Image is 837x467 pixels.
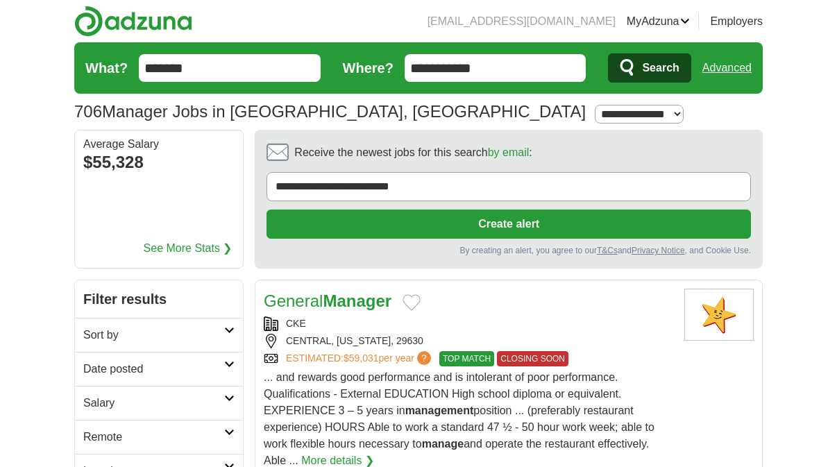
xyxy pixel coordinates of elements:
[267,210,751,239] button: Create alert
[417,351,431,365] span: ?
[83,395,224,411] h2: Salary
[74,6,192,37] img: Adzuna logo
[75,386,243,420] a: Salary
[497,351,568,366] span: CLOSING SOON
[75,280,243,318] h2: Filter results
[264,334,673,348] div: CENTRAL, [US_STATE], 29630
[83,361,224,377] h2: Date posted
[439,351,494,366] span: TOP MATCH
[264,291,391,310] a: GeneralManager
[627,13,691,30] a: MyAdzuna
[710,13,763,30] a: Employers
[83,150,235,175] div: $55,328
[642,54,679,82] span: Search
[428,13,616,30] li: [EMAIL_ADDRESS][DOMAIN_NAME]
[74,102,586,121] h1: Manager Jobs in [GEOGRAPHIC_DATA], [GEOGRAPHIC_DATA]
[286,318,306,329] a: CKE
[144,240,232,257] a: See More Stats ❯
[343,58,394,78] label: Where?
[702,54,752,82] a: Advanced
[403,294,421,311] button: Add to favorite jobs
[75,420,243,454] a: Remote
[488,146,530,158] a: by email
[344,353,379,364] span: $59,031
[684,289,754,341] img: CKE Restaurants logo
[286,351,434,366] a: ESTIMATED:$59,031per year?
[85,58,128,78] label: What?
[83,139,235,150] div: Average Salary
[632,246,685,255] a: Privacy Notice
[597,246,618,255] a: T&Cs
[405,405,474,416] strong: management
[264,371,654,466] span: ... and rewards good performance and is intolerant of poor performance. Qualifications - External...
[83,327,224,343] h2: Sort by
[323,291,391,310] strong: Manager
[75,318,243,352] a: Sort by
[267,244,751,257] div: By creating an alert, you agree to our and , and Cookie Use.
[294,144,532,161] span: Receive the newest jobs for this search :
[608,53,691,83] button: Search
[74,99,102,124] span: 706
[83,429,224,445] h2: Remote
[75,352,243,386] a: Date posted
[422,438,464,450] strong: manage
